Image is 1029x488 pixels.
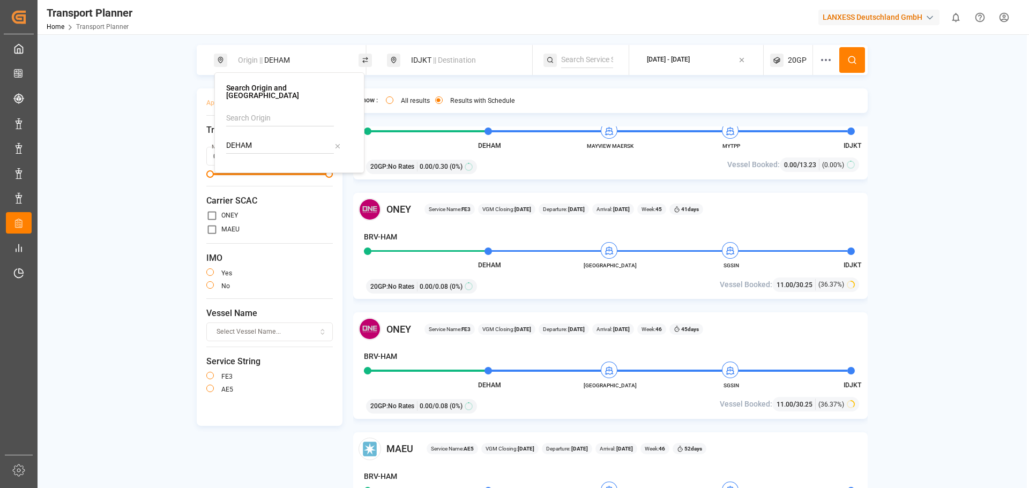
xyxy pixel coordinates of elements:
div: [DATE] - [DATE] [647,55,690,65]
span: ONEY [386,322,411,336]
span: (0.00%) [822,160,844,170]
b: [DATE] [514,326,531,332]
span: Arrival: [596,205,630,213]
span: Departure: [543,325,585,333]
span: IMO [206,252,333,265]
h4: Search Origin and [GEOGRAPHIC_DATA] [226,84,353,99]
span: DEHAM [478,381,501,389]
span: ONEY [386,202,411,216]
span: 20GP [788,55,807,66]
b: [DATE] [567,326,585,332]
label: FE3 [221,373,233,380]
span: (0%) [450,401,463,411]
span: 30.25 [796,401,812,408]
span: Show : [359,96,378,106]
b: 46 [659,446,665,452]
b: [DATE] [518,446,534,452]
div: LANXESS Deutschland GmbH [818,10,939,25]
span: Origin || [238,56,263,64]
b: AE5 [464,446,474,452]
div: / [784,159,819,170]
b: 45 days [681,326,699,332]
b: [DATE] [514,206,531,212]
span: VGM Closing: [482,325,531,333]
span: Vessel Booked: [727,159,780,170]
b: [DATE] [567,206,585,212]
span: 13.23 [800,161,816,169]
b: FE3 [461,326,471,332]
span: Vessel Booked: [720,279,772,290]
h4: BRV-HAM [364,231,397,243]
span: Carrier SCAC [206,194,333,207]
h4: BRV-HAM [364,351,397,362]
span: Vessel Booked: [720,399,772,410]
b: 46 [655,326,662,332]
span: (0%) [450,282,463,291]
span: Select Vessel Name... [217,327,281,337]
span: 11.00 [777,401,793,408]
span: MAEU [386,441,413,456]
span: 0.00 / 0.08 [420,401,448,411]
b: [DATE] [612,326,630,332]
div: Transport Planner [47,5,132,21]
button: show 0 new notifications [944,5,968,29]
span: SGSIN [702,261,761,269]
span: VGM Closing: [482,205,531,213]
button: Help Center [968,5,992,29]
img: Carrier [359,438,381,460]
span: (0%) [450,162,463,171]
span: MAYVIEW MAERSK [581,142,640,150]
span: DEHAM [478,142,501,149]
span: 20GP : [370,401,388,411]
span: Service Name: [431,445,474,453]
span: Departure: [543,205,585,213]
span: (36.37%) [818,400,844,409]
h4: BRV-HAM [364,471,397,482]
span: VGM Closing: [486,445,534,453]
div: / [777,279,816,290]
span: Service Name: [429,205,471,213]
span: || Destination [433,56,476,64]
span: Service String [206,355,333,368]
div: DEHAM [232,50,347,70]
div: / [777,399,816,410]
label: MAEU [221,226,240,232]
span: 0.00 / 0.30 [420,162,448,171]
input: Search Origin [226,110,334,126]
label: Results with Schedule [450,97,515,104]
span: 0.00 [784,161,797,169]
label: Min Days [212,143,235,151]
img: Carrier [359,198,381,221]
span: No Rates [388,282,414,291]
label: AE5 [221,386,233,393]
span: Transit Time [206,124,333,137]
span: 20GP : [370,162,388,171]
b: [DATE] [615,446,633,452]
span: Arrival: [600,445,633,453]
b: FE3 [461,206,471,212]
span: No Rates [388,162,414,171]
span: 11.00 [777,281,793,289]
span: Maximum [325,170,333,178]
img: Carrier [359,318,381,340]
label: no [221,283,230,289]
span: (36.37%) [818,280,844,289]
span: 20GP : [370,282,388,291]
b: 52 days [684,446,702,452]
span: 0.00 / 0.08 [420,282,448,291]
span: Departure: [546,445,588,453]
input: Search POL [226,138,334,154]
b: [DATE] [612,206,630,212]
a: Home [47,23,64,31]
button: [DATE] - [DATE] [636,50,757,71]
span: Week: [645,445,665,453]
span: Vessel Name [206,307,333,320]
span: MYTPP [702,142,761,150]
span: Week: [642,325,662,333]
span: SGSIN [702,381,761,389]
input: Search Service String [561,52,613,68]
span: Arrival: [596,325,630,333]
span: IDJKT [844,381,861,389]
span: [GEOGRAPHIC_DATA] [581,261,640,269]
span: 30.25 [796,281,812,289]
